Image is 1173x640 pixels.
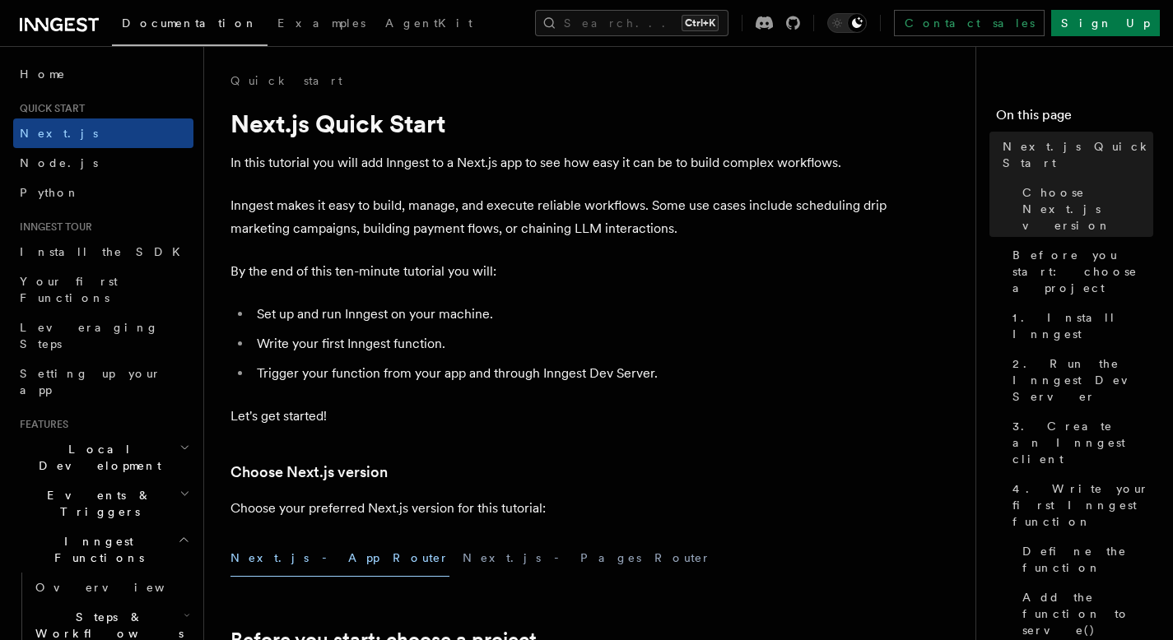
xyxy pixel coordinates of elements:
[894,10,1045,36] a: Contact sales
[1012,247,1153,296] span: Before you start: choose a project
[13,118,193,148] a: Next.js
[13,148,193,178] a: Node.js
[268,5,375,44] a: Examples
[230,151,889,174] p: In this tutorial you will add Inngest to a Next.js app to see how easy it can be to build complex...
[20,186,80,199] span: Python
[230,72,342,89] a: Quick start
[1012,355,1153,405] span: 2. Run the Inngest Dev Server
[230,194,889,240] p: Inngest makes it easy to build, manage, and execute reliable workflows. Some use cases include sc...
[13,526,193,573] button: Inngest Functions
[463,540,711,577] button: Next.js - Pages Router
[13,359,193,405] a: Setting up your app
[252,362,889,385] li: Trigger your function from your app and through Inngest Dev Server.
[13,441,179,474] span: Local Development
[20,245,190,258] span: Install the SDK
[20,156,98,169] span: Node.js
[1006,240,1153,303] a: Before you start: choose a project
[230,109,889,138] h1: Next.js Quick Start
[13,237,193,267] a: Install the SDK
[230,461,388,484] a: Choose Next.js version
[35,581,205,594] span: Overview
[13,220,92,234] span: Inngest tour
[1012,480,1153,530] span: 4. Write your first Inngest function
[277,16,365,30] span: Examples
[13,178,193,207] a: Python
[1006,349,1153,411] a: 2. Run the Inngest Dev Server
[1012,309,1153,342] span: 1. Install Inngest
[375,5,482,44] a: AgentKit
[13,267,193,313] a: Your first Functions
[230,540,449,577] button: Next.js - App Router
[20,127,98,140] span: Next.js
[13,313,193,359] a: Leveraging Steps
[112,5,268,46] a: Documentation
[122,16,258,30] span: Documentation
[230,497,889,520] p: Choose your preferred Next.js version for this tutorial:
[230,260,889,283] p: By the end of this ten-minute tutorial you will:
[13,418,68,431] span: Features
[13,102,85,115] span: Quick start
[13,59,193,89] a: Home
[1006,474,1153,536] a: 4. Write your first Inngest function
[13,533,178,566] span: Inngest Functions
[535,10,728,36] button: Search...Ctrl+K
[1051,10,1160,36] a: Sign Up
[13,480,193,526] button: Events & Triggers
[1012,418,1153,467] span: 3. Create an Inngest client
[20,275,118,304] span: Your first Functions
[996,132,1153,178] a: Next.js Quick Start
[1003,138,1153,171] span: Next.js Quick Start
[20,66,66,82] span: Home
[13,434,193,480] button: Local Development
[1006,303,1153,349] a: 1. Install Inngest
[1022,589,1153,638] span: Add the function to serve()
[682,15,719,31] kbd: Ctrl+K
[1016,178,1153,240] a: Choose Next.js version
[1022,543,1153,576] span: Define the function
[1016,536,1153,582] a: Define the function
[13,487,179,520] span: Events & Triggers
[1022,184,1153,234] span: Choose Next.js version
[20,321,159,350] span: Leveraging Steps
[230,405,889,428] p: Let's get started!
[385,16,472,30] span: AgentKit
[1006,411,1153,474] a: 3. Create an Inngest client
[29,573,193,602] a: Overview
[20,367,161,397] span: Setting up your app
[252,332,889,355] li: Write your first Inngest function.
[996,105,1153,132] h4: On this page
[827,13,867,33] button: Toggle dark mode
[252,303,889,326] li: Set up and run Inngest on your machine.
